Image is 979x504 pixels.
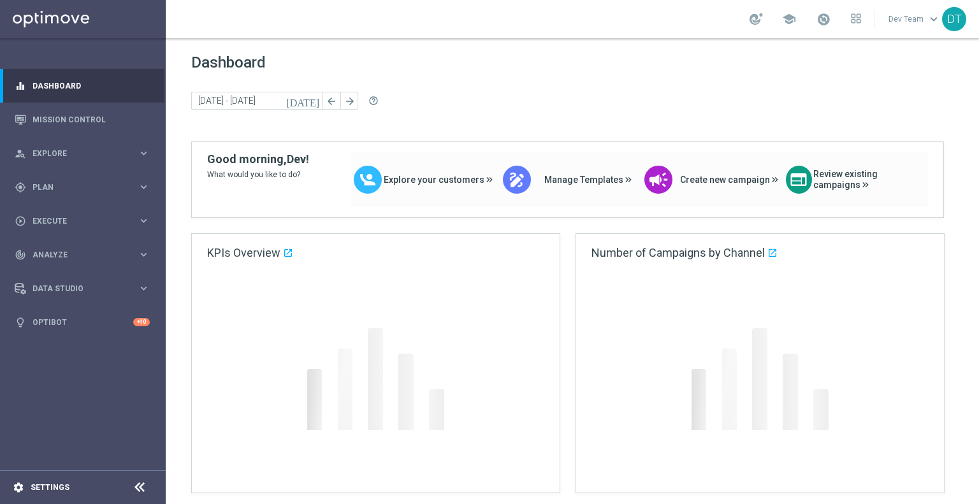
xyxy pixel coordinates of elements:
div: Plan [15,182,138,193]
i: person_search [15,148,26,159]
i: keyboard_arrow_right [138,181,150,193]
div: +10 [133,318,150,326]
div: Analyze [15,249,138,261]
i: keyboard_arrow_right [138,248,150,261]
i: gps_fixed [15,182,26,193]
a: Optibot [33,305,133,339]
span: Analyze [33,251,138,259]
button: track_changes Analyze keyboard_arrow_right [14,250,150,260]
span: keyboard_arrow_down [927,12,941,26]
div: Optibot [15,305,150,339]
span: Explore [33,150,138,157]
a: Dev Teamkeyboard_arrow_down [887,10,942,29]
div: DT [942,7,966,31]
i: settings [13,482,24,493]
div: Data Studio [15,283,138,294]
button: equalizer Dashboard [14,81,150,91]
i: lightbulb [15,317,26,328]
span: Data Studio [33,285,138,292]
i: keyboard_arrow_right [138,147,150,159]
a: Settings [31,484,69,491]
span: Plan [33,184,138,191]
button: Data Studio keyboard_arrow_right [14,284,150,294]
button: Mission Control [14,115,150,125]
div: Mission Control [15,103,150,136]
button: play_circle_outline Execute keyboard_arrow_right [14,216,150,226]
div: Execute [15,215,138,227]
i: keyboard_arrow_right [138,282,150,294]
i: play_circle_outline [15,215,26,227]
i: keyboard_arrow_right [138,215,150,227]
div: Dashboard [15,69,150,103]
a: Dashboard [33,69,150,103]
div: Explore [15,148,138,159]
button: lightbulb Optibot +10 [14,317,150,328]
i: track_changes [15,249,26,261]
button: person_search Explore keyboard_arrow_right [14,148,150,159]
a: Mission Control [33,103,150,136]
button: gps_fixed Plan keyboard_arrow_right [14,182,150,192]
span: school [782,12,796,26]
i: equalizer [15,80,26,92]
span: Execute [33,217,138,225]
